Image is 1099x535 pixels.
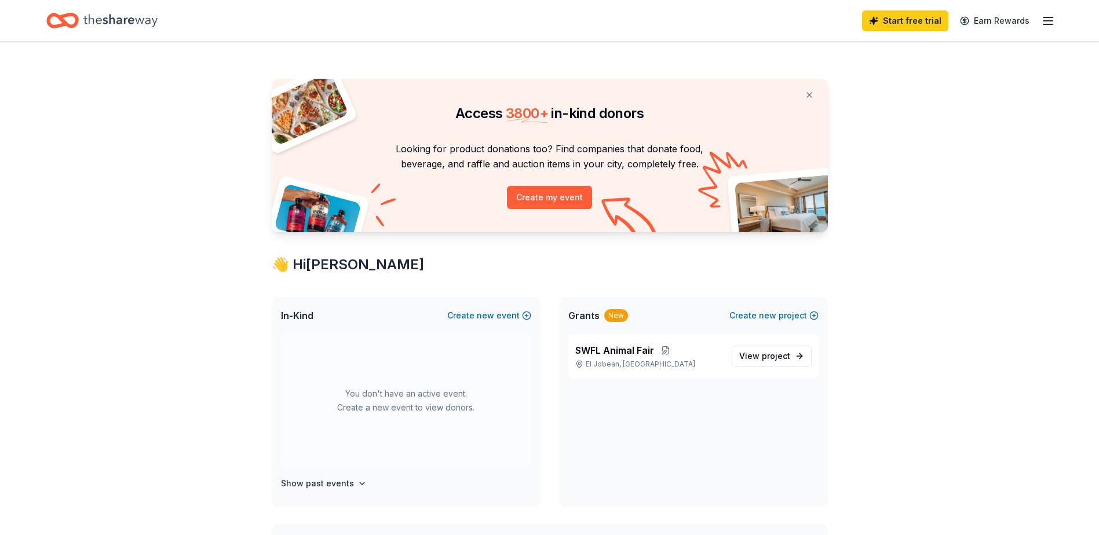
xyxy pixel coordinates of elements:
button: Create my event [507,186,592,209]
div: You don't have an active event. Create a new event to view donors. [281,334,531,467]
button: Createnewproject [729,309,819,323]
p: Looking for product donations too? Find companies that donate food, beverage, and raffle and auct... [286,141,814,172]
span: new [477,309,494,323]
span: new [759,309,776,323]
button: Createnewevent [447,309,531,323]
a: Earn Rewards [953,10,1036,31]
a: Start free trial [862,10,948,31]
img: Pizza [258,72,349,146]
span: Grants [568,309,600,323]
a: Home [46,7,158,34]
span: SWFL Animal Fair [575,343,654,357]
span: project [762,351,790,361]
img: Curvy arrow [601,197,659,241]
span: 3800 + [506,105,548,122]
span: Access in-kind donors [455,105,644,122]
p: El Jobean, [GEOGRAPHIC_DATA] [575,360,722,369]
button: Show past events [281,477,367,490]
h4: Show past events [281,477,354,490]
a: View project [732,346,812,367]
div: New [604,309,628,322]
span: In-Kind [281,309,313,323]
span: View [739,349,790,363]
div: 👋 Hi [PERSON_NAME] [272,255,828,274]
